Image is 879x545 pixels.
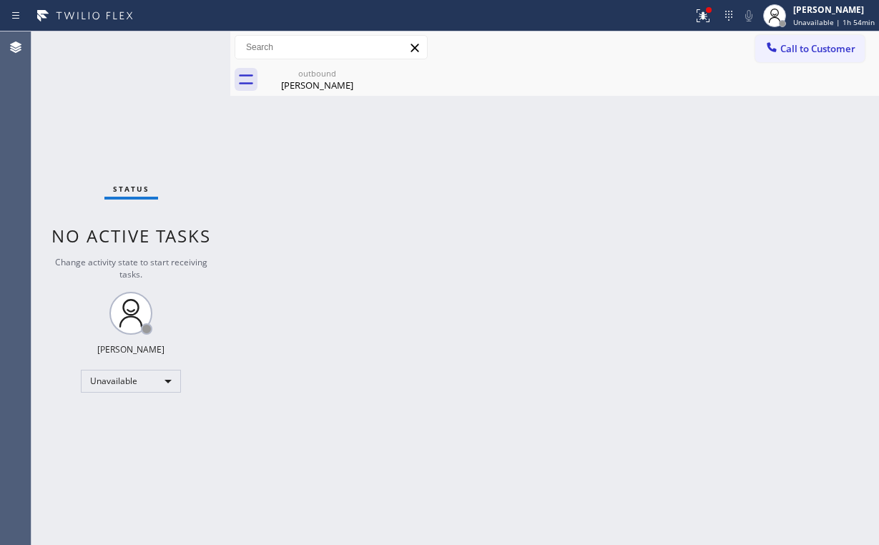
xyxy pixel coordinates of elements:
span: Status [113,184,149,194]
input: Search [235,36,427,59]
div: Brendan Boyd [263,64,371,96]
span: Unavailable | 1h 54min [793,17,875,27]
div: outbound [263,68,371,79]
button: Call to Customer [755,35,865,62]
span: No active tasks [51,224,211,247]
div: [PERSON_NAME] [97,343,164,355]
div: Unavailable [81,370,181,393]
span: Change activity state to start receiving tasks. [55,256,207,280]
div: [PERSON_NAME] [793,4,875,16]
button: Mute [739,6,759,26]
span: Call to Customer [780,42,855,55]
div: [PERSON_NAME] [263,79,371,92]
